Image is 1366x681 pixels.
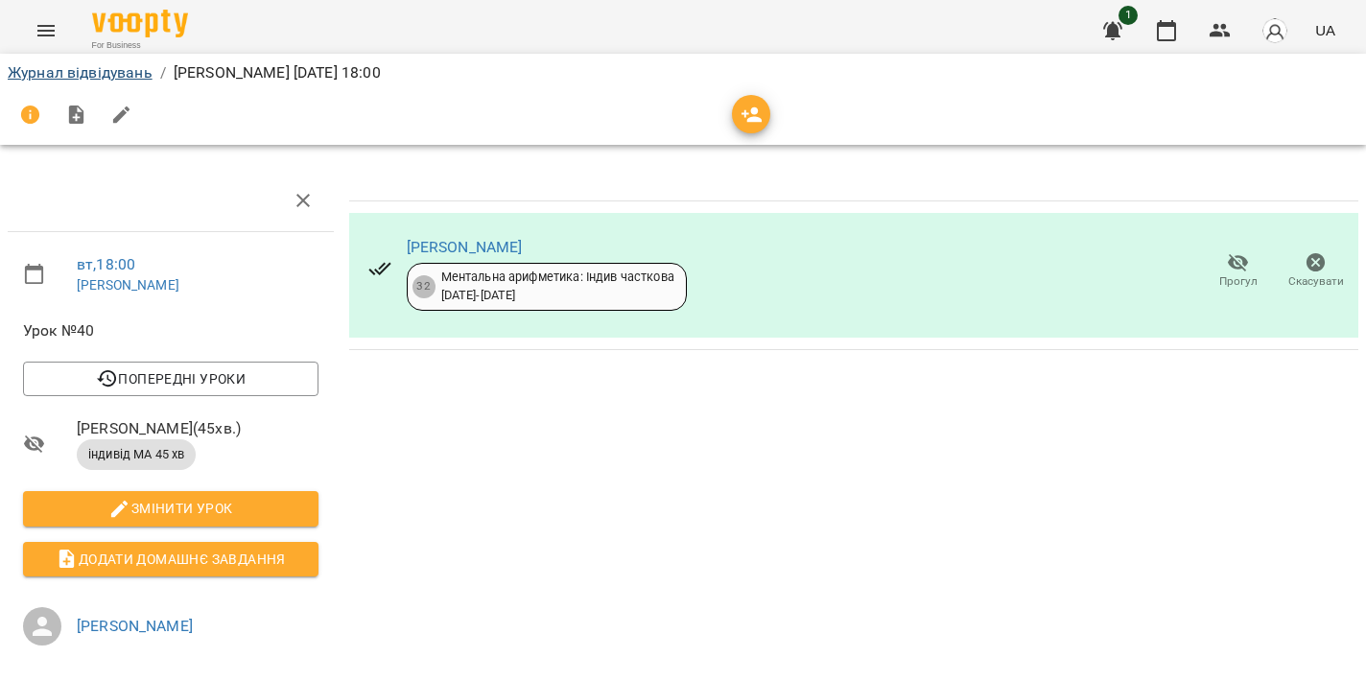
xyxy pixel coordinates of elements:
span: [PERSON_NAME] ( 45 хв. ) [77,417,318,440]
a: Журнал відвідувань [8,63,153,82]
span: Скасувати [1288,273,1344,290]
span: 1 [1119,6,1138,25]
a: [PERSON_NAME] [407,238,523,256]
a: [PERSON_NAME] [77,617,193,635]
span: UA [1315,20,1335,40]
span: Прогул [1219,273,1258,290]
span: індивід МА 45 хв [77,446,196,463]
a: [PERSON_NAME] [77,277,179,293]
div: 32 [412,275,436,298]
span: Попередні уроки [38,367,303,390]
span: Урок №40 [23,319,318,342]
p: [PERSON_NAME] [DATE] 18:00 [174,61,381,84]
a: вт , 18:00 [77,255,135,273]
button: Скасувати [1277,245,1354,298]
li: / [160,61,166,84]
button: Попередні уроки [23,362,318,396]
span: Додати домашнє завдання [38,548,303,571]
span: Змінити урок [38,497,303,520]
span: For Business [92,39,188,52]
img: Voopty Logo [92,10,188,37]
button: UA [1307,12,1343,48]
button: Прогул [1199,245,1277,298]
button: Змінити урок [23,491,318,526]
button: Menu [23,8,69,54]
nav: breadcrumb [8,61,1358,84]
div: Ментальна арифметика: Індив часткова [DATE] - [DATE] [441,269,674,304]
img: avatar_s.png [1261,17,1288,44]
button: Додати домашнє завдання [23,542,318,576]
